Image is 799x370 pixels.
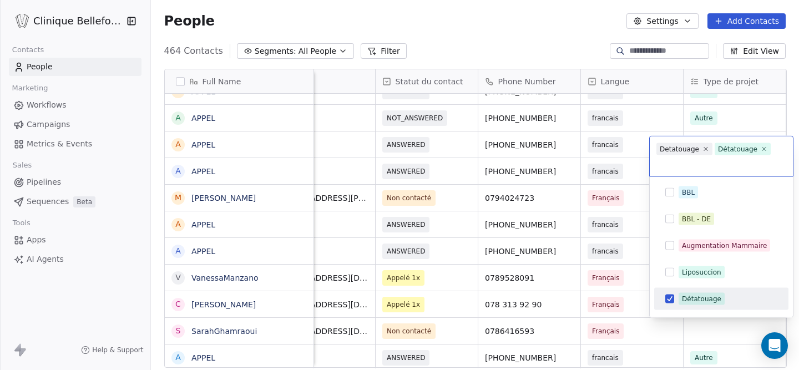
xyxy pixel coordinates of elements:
[682,241,767,251] div: Augmentation Mammaire
[682,267,721,277] div: Liposuccion
[682,294,721,304] div: Détatouage
[682,187,695,197] div: BBL
[660,144,699,154] div: Detatouage
[682,214,711,224] div: BBL - DE
[718,144,757,154] div: Détatouage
